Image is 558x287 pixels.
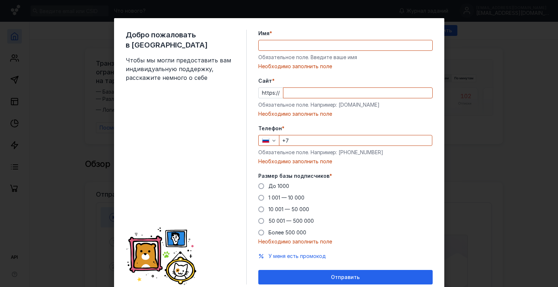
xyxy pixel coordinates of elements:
[268,229,306,235] span: Более 500 000
[258,110,433,118] div: Необходимо заполнить поле
[268,183,289,189] span: До 1000
[258,63,433,70] div: Необходимо заполнить поле
[258,158,433,165] div: Необходимо заполнить поле
[268,194,304,201] span: 1 001 — 10 000
[258,101,433,108] div: Обязательное поле. Например: [DOMAIN_NAME]
[258,125,282,132] span: Телефон
[126,30,235,50] span: Добро пожаловать в [GEOGRAPHIC_DATA]
[331,274,360,280] span: Отправить
[258,270,433,284] button: Отправить
[258,149,433,156] div: Обязательное поле. Например: [PHONE_NUMBER]
[268,253,326,259] span: У меня есть промокод
[268,206,309,212] span: 10 001 — 50 000
[258,238,433,245] div: Необходимо заполнить поле
[268,253,326,260] button: У меня есть промокод
[258,172,329,180] span: Размер базы подписчиков
[258,30,270,37] span: Имя
[126,56,235,82] span: Чтобы мы могли предоставить вам индивидуальную поддержку, расскажите немного о себе
[258,54,433,61] div: Обязательное поле. Введите ваше имя
[268,218,314,224] span: 50 001 — 500 000
[258,77,272,85] span: Cайт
